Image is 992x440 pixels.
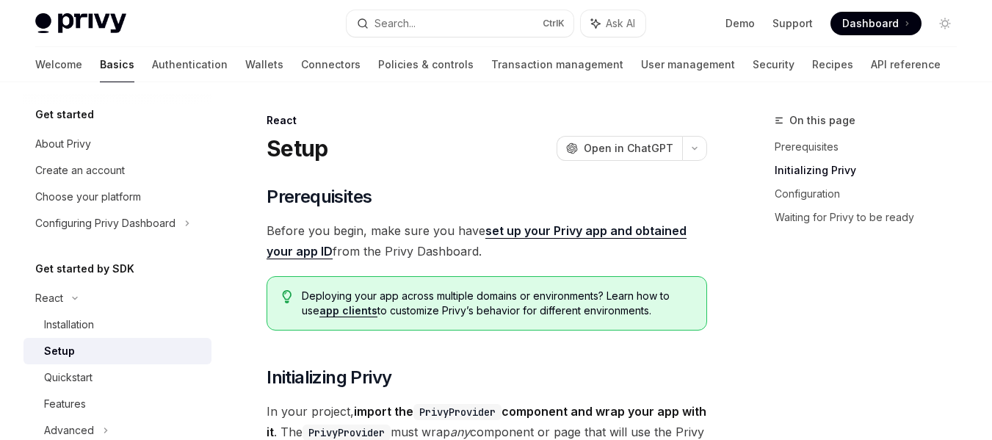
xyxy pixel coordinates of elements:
span: Ctrl K [543,18,565,29]
svg: Tip [282,290,292,303]
a: app clients [319,304,377,317]
img: light logo [35,13,126,34]
span: On this page [789,112,855,129]
div: Quickstart [44,369,93,386]
div: About Privy [35,135,91,153]
div: Choose your platform [35,188,141,206]
button: Open in ChatGPT [557,136,682,161]
a: Initializing Privy [775,159,969,182]
span: Ask AI [606,16,635,31]
span: Deploying your app across multiple domains or environments? Learn how to use to customize Privy’s... [302,289,692,318]
span: Prerequisites [267,185,372,209]
h5: Get started [35,106,94,123]
a: API reference [871,47,941,82]
a: About Privy [23,131,211,157]
a: Setup [23,338,211,364]
a: Transaction management [491,47,623,82]
div: Configuring Privy Dashboard [35,214,175,232]
span: Dashboard [842,16,899,31]
em: any [450,425,470,439]
a: Basics [100,47,134,82]
code: PrivyProvider [413,404,502,420]
div: React [267,113,707,128]
h1: Setup [267,135,327,162]
a: Authentication [152,47,228,82]
span: Initializing Privy [267,366,391,389]
a: User management [641,47,735,82]
a: Support [772,16,813,31]
a: Installation [23,311,211,338]
div: Installation [44,316,94,333]
strong: import the component and wrap your app with it [267,404,706,439]
a: Connectors [301,47,361,82]
div: Advanced [44,422,94,439]
a: Dashboard [830,12,922,35]
button: Search...CtrlK [347,10,574,37]
div: Search... [374,15,416,32]
a: Configuration [775,182,969,206]
a: Recipes [812,47,853,82]
a: Prerequisites [775,135,969,159]
a: Welcome [35,47,82,82]
a: Policies & controls [378,47,474,82]
a: Choose your platform [23,184,211,210]
div: Setup [44,342,75,360]
a: Waiting for Privy to be ready [775,206,969,229]
h5: Get started by SDK [35,260,134,278]
span: Before you begin, make sure you have from the Privy Dashboard. [267,220,707,262]
a: Features [23,391,211,417]
div: React [35,289,63,307]
div: Features [44,395,86,413]
span: Open in ChatGPT [584,141,673,156]
a: Create an account [23,157,211,184]
div: Create an account [35,162,125,179]
a: Quickstart [23,364,211,391]
a: Wallets [245,47,283,82]
button: Ask AI [581,10,645,37]
a: Demo [725,16,755,31]
a: Security [753,47,794,82]
button: Toggle dark mode [933,12,957,35]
